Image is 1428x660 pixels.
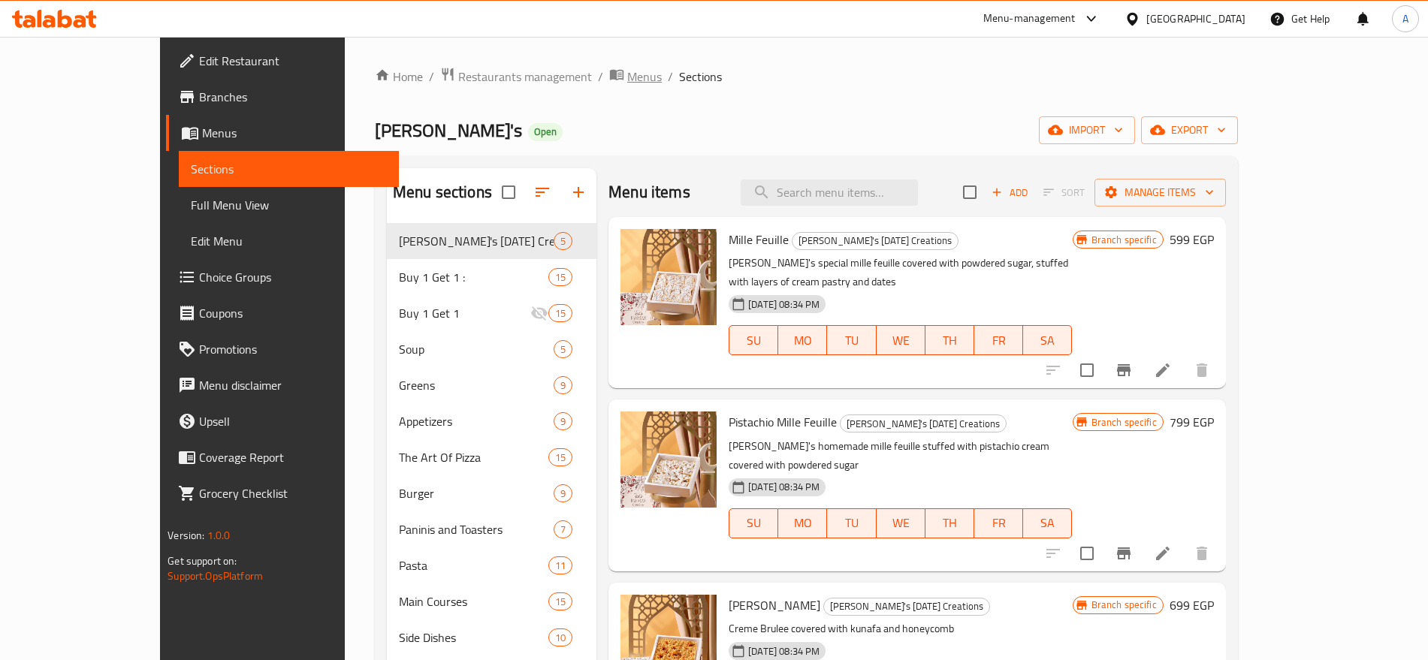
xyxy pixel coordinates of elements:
a: Promotions [166,331,398,367]
span: [PERSON_NAME]'s [DATE] Creations [824,598,989,615]
li: / [429,68,434,86]
div: Ted's Ramadan Creations [840,414,1007,432]
span: Sections [191,160,386,178]
div: Greens9 [387,367,596,403]
span: Branch specific [1085,598,1163,612]
div: Appetizers9 [387,403,596,439]
img: Pistachio Mille Feuille [620,411,717,508]
div: Main Courses [399,592,548,610]
button: export [1141,116,1238,144]
span: SU [735,512,772,534]
span: Upsell [199,412,386,430]
span: Open [528,125,563,138]
span: Full Menu View [191,196,386,214]
span: SA [1029,330,1066,351]
a: Coupons [166,295,398,331]
span: SU [735,330,772,351]
div: Greens [399,376,554,394]
button: FR [974,325,1023,355]
span: Get support on: [168,551,237,571]
span: import [1051,121,1123,140]
span: 15 [549,451,572,465]
a: Choice Groups [166,259,398,295]
span: [DATE] 08:34 PM [742,297,826,312]
div: Appetizers [399,412,554,430]
span: 5 [554,342,572,357]
p: [PERSON_NAME]'s special mille feuille covered with powdered sugar, stuffed with layers of cream p... [729,254,1072,291]
span: TH [931,330,968,351]
span: Select to update [1071,538,1103,569]
p: Creme Brulee covered with kunafa and honeycomb [729,619,1072,638]
span: Branch specific [1085,415,1163,429]
span: The Art Of Pizza [399,448,548,466]
span: 15 [549,595,572,609]
div: The Art Of Pizza15 [387,439,596,475]
a: Coverage Report [166,439,398,475]
div: Buy 1 Get 1 : [399,268,548,286]
button: delete [1184,352,1220,388]
div: Pasta11 [387,547,596,583]
span: Select section first [1034,181,1094,204]
span: Sections [679,68,722,86]
button: import [1039,116,1135,144]
button: SA [1023,508,1072,538]
a: Support.OpsPlatform [168,566,263,586]
div: Ted's Ramadan Creations [792,232,959,250]
span: Version: [168,526,204,545]
button: SU [729,508,778,538]
button: SA [1023,325,1072,355]
div: [GEOGRAPHIC_DATA] [1146,11,1245,27]
input: search [741,179,918,206]
span: Menus [627,68,662,86]
span: WE [883,512,919,534]
span: Select section [954,176,986,208]
span: Choice Groups [199,268,386,286]
div: items [554,484,572,502]
button: TH [925,508,974,538]
span: Grocery Checklist [199,484,386,502]
a: Menus [609,67,662,86]
span: Menu disclaimer [199,376,386,394]
a: Grocery Checklist [166,475,398,511]
li: / [598,68,603,86]
span: Restaurants management [458,68,592,86]
span: 5 [554,234,572,249]
a: Edit Restaurant [166,43,398,79]
div: Side Dishes [399,628,548,646]
span: Menus [202,124,386,142]
span: MO [784,512,821,534]
div: Buy 1 Get 115 [387,295,596,331]
span: Manage items [1106,183,1214,202]
h2: Menu sections [393,181,492,203]
span: 11 [549,559,572,573]
h6: 699 EGP [1170,595,1214,616]
div: items [548,556,572,574]
button: WE [877,325,925,355]
span: Edit Restaurant [199,52,386,70]
div: Burger9 [387,475,596,511]
span: TU [833,330,870,351]
span: [PERSON_NAME]'s [DATE] Creations [792,232,958,249]
button: Add [986,181,1034,204]
span: Select to update [1071,354,1103,386]
span: TU [833,512,870,534]
span: Sort sections [524,174,560,210]
span: Soup [399,340,554,358]
div: Buy 1 Get 1 :15 [387,259,596,295]
button: MO [778,325,827,355]
span: Burger [399,484,554,502]
span: 15 [549,270,572,285]
span: 9 [554,414,572,429]
span: FR [980,330,1017,351]
a: Menus [166,115,398,151]
button: Add section [560,174,596,210]
div: Ted's Ramadan Creations [823,598,990,616]
span: Mille Feuille [729,228,789,251]
span: Buy 1 Get 1 [399,304,530,322]
div: Paninis and Toasters7 [387,511,596,547]
a: Menu disclaimer [166,367,398,403]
